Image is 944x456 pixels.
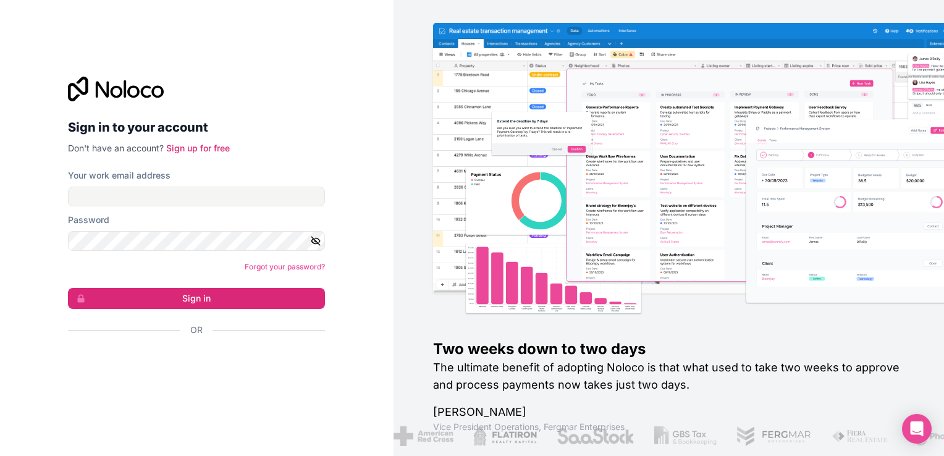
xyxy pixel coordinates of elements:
a: Sign up for free [166,143,230,153]
label: Your work email address [68,169,171,182]
h2: The ultimate benefit of adopting Noloco is that what used to take two weeks to approve and proces... [433,359,904,394]
h2: Sign in to your account [68,116,325,138]
img: /assets/american-red-cross-BAupjrZR.png [390,426,450,446]
div: Open Intercom Messenger [902,414,932,444]
input: Email address [68,187,325,206]
label: Password [68,214,109,226]
span: Or [190,324,203,336]
img: /assets/saastock-C6Zbiodz.png [554,426,632,446]
span: Don't have an account? [68,143,164,153]
input: Password [68,231,325,251]
button: Sign in [68,288,325,309]
img: /assets/fiera-fwj2N5v4.png [829,426,887,446]
img: /assets/fergmar-CudnrXN5.png [734,426,809,446]
img: /assets/flatiron-C8eUkumj.png [470,426,534,446]
h1: Vice President Operations , Fergmar Enterprises [433,421,904,433]
a: Forgot your password? [245,262,325,271]
h1: [PERSON_NAME] [433,403,904,421]
iframe: Sign in with Google Button [62,350,321,377]
img: /assets/gbstax-C-GtDUiK.png [651,426,714,446]
h1: Two weeks down to two days [433,339,904,359]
